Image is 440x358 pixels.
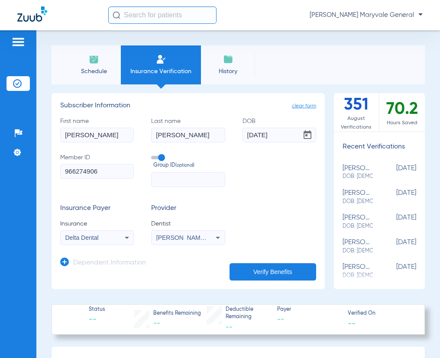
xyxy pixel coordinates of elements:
[334,93,379,132] div: 351
[153,320,160,327] span: --
[373,214,416,230] span: [DATE]
[156,54,166,65] img: Manual Insurance Verification
[343,214,373,230] div: [PERSON_NAME]
[343,198,373,206] span: DOB: [DEMOGRAPHIC_DATA]
[343,247,373,255] span: DOB: [DEMOGRAPHIC_DATA]
[373,164,416,181] span: [DATE]
[373,263,416,279] span: [DATE]
[156,234,242,241] span: [PERSON_NAME] 1053938373
[226,306,270,321] span: Deductible Remaining
[277,314,340,325] span: --
[151,117,225,142] label: Last name
[207,67,249,76] span: History
[89,306,105,314] span: Status
[60,102,316,110] h3: Subscriber Information
[373,189,416,205] span: [DATE]
[60,204,134,213] h3: Insurance Payer
[243,117,316,142] label: DOB
[108,6,217,24] input: Search for patients
[343,189,373,205] div: [PERSON_NAME]
[11,37,25,47] img: hamburger-icon
[65,234,99,241] span: Delta Dental
[343,164,373,181] div: [PERSON_NAME]
[379,93,425,132] div: 70.2
[127,67,194,76] span: Insurance Verification
[343,239,373,255] div: [PERSON_NAME]
[153,162,225,170] span: Group ID
[343,223,373,230] span: DOB: [DEMOGRAPHIC_DATA]
[226,324,233,331] span: --
[334,114,379,132] span: August Verifications
[151,219,225,228] span: Dentist
[343,173,373,181] span: DOB: [DEMOGRAPHIC_DATA]
[348,319,356,328] span: --
[230,263,316,281] button: Verify Benefits
[310,11,423,19] span: [PERSON_NAME] Maryvale General
[60,128,134,142] input: First name
[223,54,233,65] img: History
[243,128,316,142] input: DOBOpen calendar
[60,219,134,228] span: Insurance
[60,164,134,179] input: Member ID
[89,54,99,65] img: Schedule
[343,263,373,279] div: [PERSON_NAME]
[299,126,316,144] button: Open calendar
[379,119,425,127] span: Hours Saved
[175,162,194,170] small: (optional)
[60,153,134,187] label: Member ID
[348,310,411,318] span: Verified On
[277,306,340,314] span: Payer
[73,67,114,76] span: Schedule
[60,117,134,142] label: First name
[292,102,316,110] span: clear form
[397,316,440,358] iframe: Chat Widget
[113,11,120,19] img: Search Icon
[73,259,146,268] h3: Dependent Information
[151,128,225,142] input: Last name
[151,204,225,213] h3: Provider
[373,239,416,255] span: [DATE]
[334,143,425,152] h3: Recent Verifications
[89,314,105,325] span: --
[17,6,47,22] img: Zuub Logo
[153,310,201,318] span: Benefits Remaining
